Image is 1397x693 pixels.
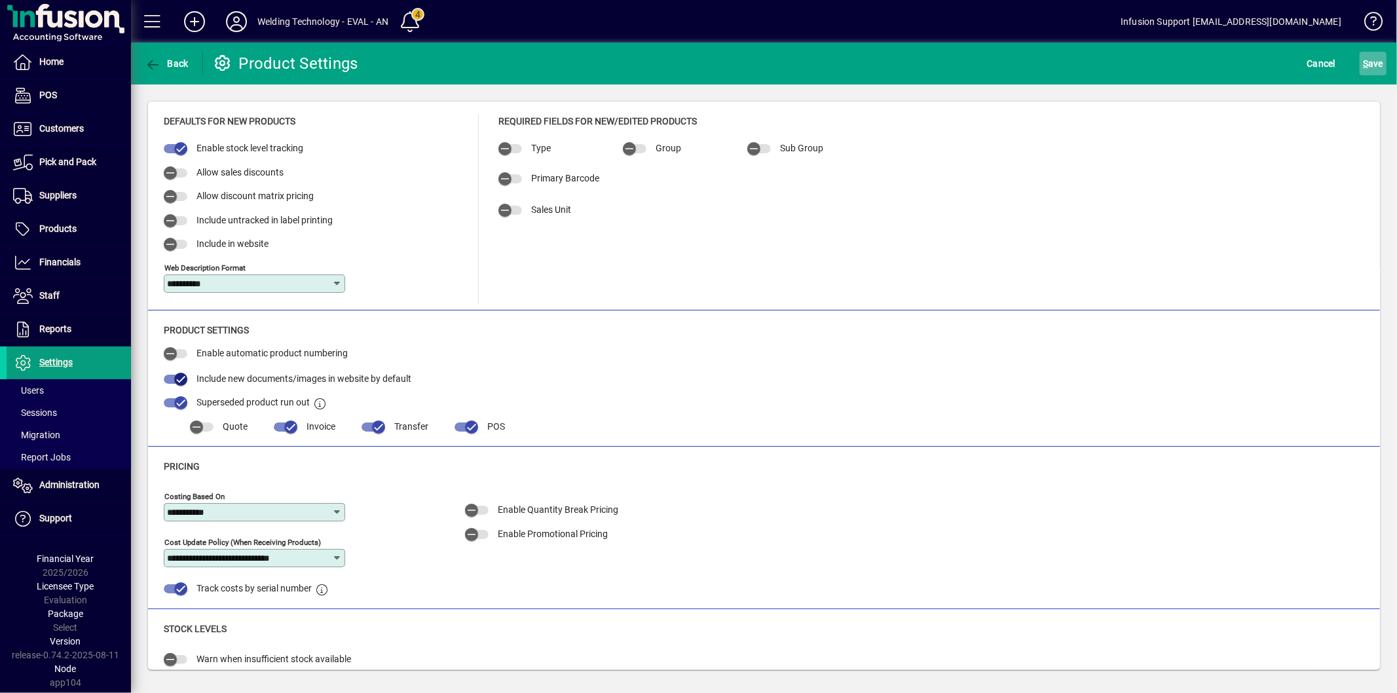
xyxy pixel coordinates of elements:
span: Type [531,143,551,153]
span: Customers [39,123,84,134]
span: Pick and Pack [39,157,96,167]
span: Reports [39,324,71,334]
span: Support [39,513,72,523]
span: Include in website [196,238,269,249]
a: Administration [7,469,131,502]
span: Report Jobs [13,452,71,462]
a: Financials [7,246,131,279]
a: Reports [7,313,131,346]
span: Pricing [164,461,200,472]
span: POS [487,421,505,432]
span: Sub Group [780,143,823,153]
span: Allow discount matrix pricing [196,191,314,201]
span: Node [55,664,77,674]
a: Report Jobs [7,446,131,468]
span: Quote [223,421,248,432]
span: Stock Levels [164,624,227,634]
div: Product Settings [213,53,358,74]
a: Customers [7,113,131,145]
span: Cancel [1307,53,1336,74]
span: Version [50,636,81,646]
span: Migration [13,430,60,440]
span: Suppliers [39,190,77,200]
span: Superseded product run out [196,397,310,407]
span: Products [39,223,77,234]
app-page-header-button: Back [131,52,203,75]
a: Suppliers [7,179,131,212]
button: Cancel [1304,52,1339,75]
button: Back [141,52,192,75]
span: Primary Barcode [531,173,599,183]
span: POS [39,90,57,100]
span: Licensee Type [37,581,94,591]
a: Staff [7,280,131,312]
button: Profile [215,10,257,33]
a: Products [7,213,131,246]
a: Support [7,502,131,535]
a: Sessions [7,402,131,424]
a: Users [7,379,131,402]
span: Enable Promotional Pricing [498,529,608,539]
div: Infusion Support [EMAIL_ADDRESS][DOMAIN_NAME] [1121,11,1341,32]
span: Include untracked in label printing [196,215,333,225]
span: S [1363,58,1368,69]
mat-label: Web Description Format [164,263,246,272]
div: Welding Technology - EVAL - AN [257,11,388,32]
span: Group [656,143,681,153]
a: Knowledge Base [1354,3,1381,45]
span: Defaults for new products [164,116,295,126]
span: Home [39,56,64,67]
span: Settings [39,357,73,367]
a: POS [7,79,131,112]
span: Staff [39,290,60,301]
span: Allow sales discounts [196,167,284,178]
span: Administration [39,479,100,490]
mat-label: Cost Update Policy (when receiving products) [164,538,321,547]
a: Home [7,46,131,79]
span: Back [145,58,189,69]
span: Required Fields for New/Edited Products [498,116,697,126]
span: Financial Year [37,553,94,564]
span: Financials [39,257,81,267]
span: Package [48,609,83,619]
span: Product Settings [164,325,249,335]
span: Enable Quantity Break Pricing [498,504,618,515]
span: ave [1363,53,1383,74]
span: Track costs by serial number [196,583,312,593]
span: Transfer [394,421,428,432]
span: Invoice [307,421,335,432]
span: Warn when insufficient stock available [196,654,351,664]
span: Users [13,385,44,396]
span: Include new documents/images in website by default [196,373,411,384]
span: Enable stock level tracking [196,143,303,153]
span: Sales Unit [531,204,571,215]
mat-label: Costing Based on [164,492,225,501]
a: Migration [7,424,131,446]
button: Add [174,10,215,33]
button: Save [1360,52,1387,75]
a: Pick and Pack [7,146,131,179]
span: Sessions [13,407,57,418]
span: Enable automatic product numbering [196,348,348,358]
